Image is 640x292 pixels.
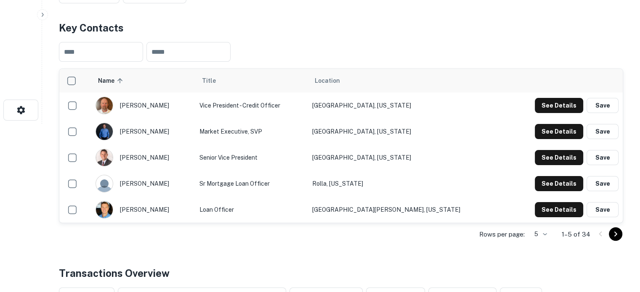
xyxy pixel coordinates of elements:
[535,124,583,139] button: See Details
[96,175,191,192] div: [PERSON_NAME]
[308,69,506,92] th: Location
[587,124,619,139] button: Save
[195,171,308,197] td: Sr Mortgage Loan Officer
[96,97,113,114] img: 1702579243052
[308,171,506,197] td: Rolla, [US_STATE]
[587,98,619,113] button: Save
[96,175,113,192] img: 9c8pery4andzj6ohjkjp54ma2
[598,225,640,265] iframe: Chat Widget
[195,118,308,145] td: Market Executive, SVP
[195,92,308,118] td: Vice President - Credit Officer
[308,92,506,118] td: [GEOGRAPHIC_DATA], [US_STATE]
[308,197,506,223] td: [GEOGRAPHIC_DATA][PERSON_NAME], [US_STATE]
[535,98,583,113] button: See Details
[96,149,113,166] img: 1517667553142
[308,145,506,171] td: [GEOGRAPHIC_DATA], [US_STATE]
[315,76,340,86] span: Location
[96,123,191,140] div: [PERSON_NAME]
[59,266,170,281] h4: Transactions Overview
[587,150,619,165] button: Save
[535,176,583,191] button: See Details
[91,69,195,92] th: Name
[535,202,583,217] button: See Details
[195,197,308,223] td: Loan Officer
[587,176,619,191] button: Save
[195,69,308,92] th: Title
[59,20,623,35] h4: Key Contacts
[96,149,191,166] div: [PERSON_NAME]
[96,201,191,218] div: [PERSON_NAME]
[587,202,619,217] button: Save
[528,228,548,240] div: 5
[202,76,227,86] span: Title
[535,150,583,165] button: See Details
[308,118,506,145] td: [GEOGRAPHIC_DATA], [US_STATE]
[195,145,308,171] td: Senior Vice President
[59,69,623,223] div: scrollable content
[562,229,590,239] p: 1–5 of 34
[479,229,525,239] p: Rows per page:
[96,201,113,218] img: 1638836692715
[98,76,125,86] span: Name
[96,97,191,114] div: [PERSON_NAME]
[96,123,113,140] img: 1711635254548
